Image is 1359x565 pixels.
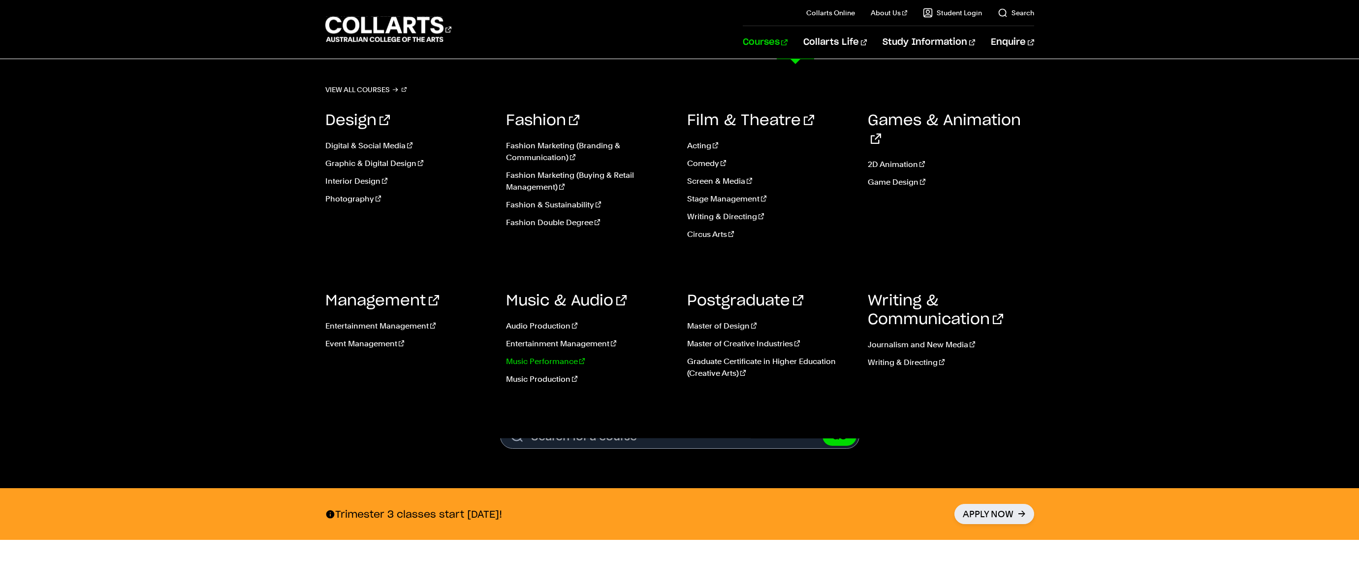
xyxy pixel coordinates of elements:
a: Apply Now [954,504,1034,524]
a: Master of Creative Industries [687,338,853,350]
a: Screen & Media [687,175,853,187]
a: Digital & Social Media [325,140,492,152]
a: Study Information [883,26,975,59]
a: Music & Audio [506,294,627,308]
p: Trimester 3 classes start [DATE]! [325,508,502,521]
a: Graphic & Digital Design [325,158,492,169]
a: Game Design [868,176,1034,188]
a: Search [998,8,1034,18]
a: Event Management [325,338,492,350]
a: View all courses [325,83,407,97]
a: Audio Production [506,320,672,332]
a: Master of Design [687,320,853,332]
a: Fashion Double Degree [506,217,672,229]
a: 2D Animation [868,159,1034,170]
a: Graduate Certificate in Higher Education (Creative Arts) [687,356,853,379]
a: Journalism and New Media [868,339,1034,351]
a: Entertainment Management [506,338,672,350]
a: Music Production [506,373,672,385]
a: Fashion Marketing (Branding & Communication) [506,140,672,164]
a: Writing & Directing [687,211,853,223]
a: Collarts Online [806,8,855,18]
a: Writing & Communication [868,294,1003,327]
a: Management [325,294,439,308]
a: Music Performance [506,356,672,367]
a: Fashion & Sustainability [506,199,672,211]
div: Go to homepage [325,15,451,43]
a: Comedy [687,158,853,169]
a: Photography [325,193,492,205]
a: Courses [743,26,788,59]
a: Fashion Marketing (Buying & Retail Management) [506,169,672,193]
a: Postgraduate [687,294,803,308]
a: Writing & Directing [868,357,1034,368]
a: About Us [871,8,907,18]
a: Acting [687,140,853,152]
a: Circus Arts [687,229,853,240]
a: Design [325,113,390,128]
a: Collarts Life [803,26,867,59]
a: Fashion [506,113,579,128]
a: Interior Design [325,175,492,187]
a: Stage Management [687,193,853,205]
a: Student Login [923,8,982,18]
a: Games & Animation [868,113,1021,147]
a: Film & Theatre [687,113,814,128]
a: Enquire [991,26,1034,59]
a: Entertainment Management [325,320,492,332]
